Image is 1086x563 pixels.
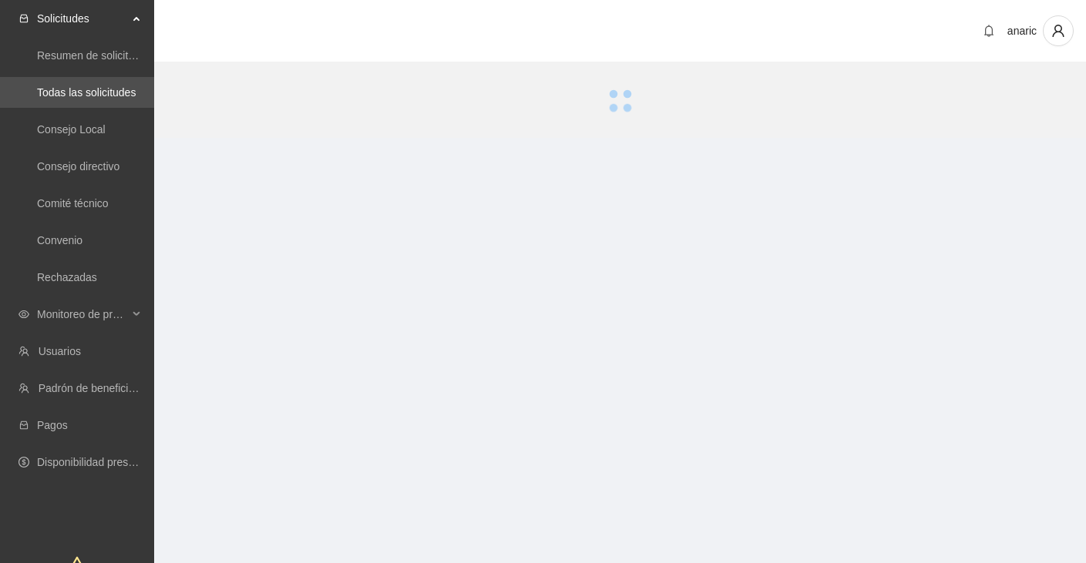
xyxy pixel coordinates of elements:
[39,345,81,357] a: Usuarios
[37,456,169,468] a: Disponibilidad presupuestal
[37,271,97,283] a: Rechazadas
[977,18,1001,43] button: bell
[37,197,109,209] a: Comité técnico
[37,123,106,136] a: Consejo Local
[37,3,128,34] span: Solicitudes
[1007,25,1037,37] span: anaric
[1044,24,1073,38] span: user
[37,86,136,99] a: Todas las solicitudes
[977,25,1000,37] span: bell
[37,49,210,62] a: Resumen de solicitudes por aprobar
[18,309,29,320] span: eye
[18,13,29,24] span: inbox
[37,234,82,246] a: Convenio
[37,419,68,431] a: Pagos
[37,299,128,330] span: Monitoreo de proyectos
[37,160,119,173] a: Consejo directivo
[1043,15,1074,46] button: user
[39,382,152,394] a: Padrón de beneficiarios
